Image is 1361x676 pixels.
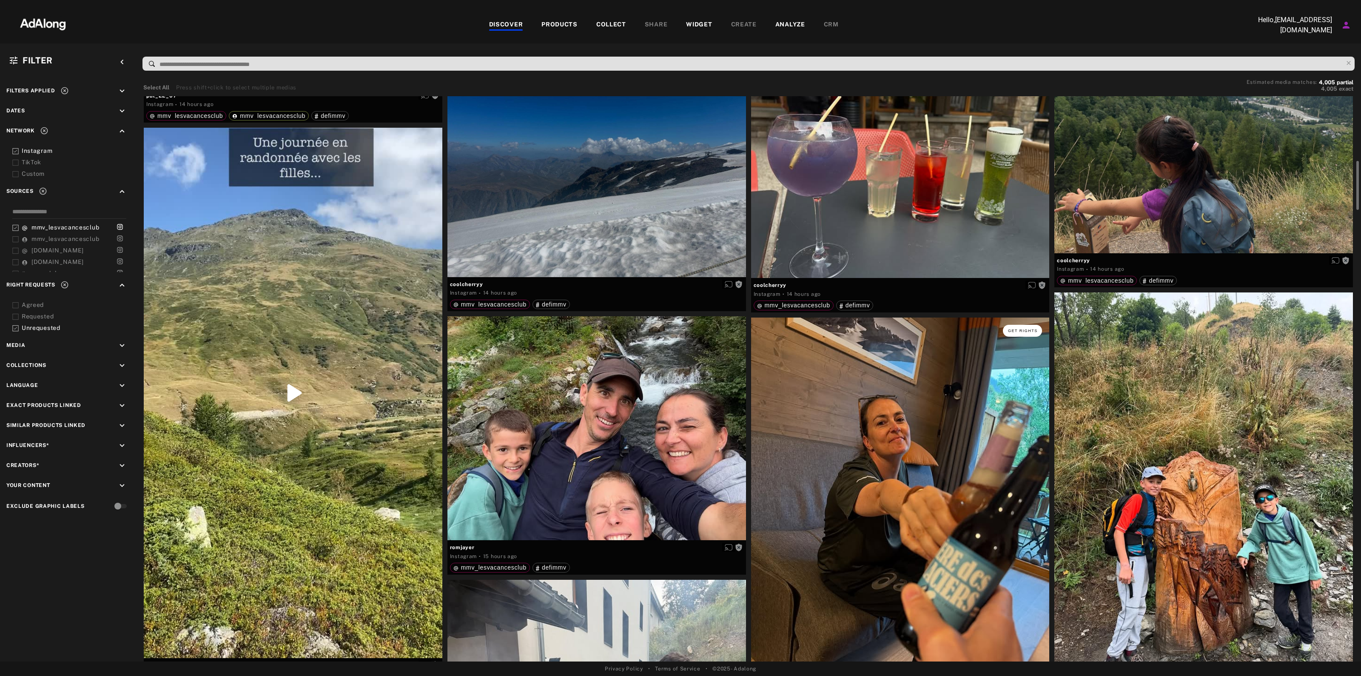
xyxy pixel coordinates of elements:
i: keyboard_arrow_down [117,106,127,116]
span: mmv_lesvacancesclub [461,564,527,571]
div: Instagram [1057,265,1084,273]
span: mmv_lesvacancesclub [157,112,223,119]
div: TikTok [22,158,130,167]
span: Rights not requested [735,281,743,287]
img: 63233d7d88ed69de3c212112c67096b6.png [6,11,80,36]
span: Exact Products Linked [6,402,81,408]
div: Instagram [450,289,477,297]
button: Enable diffusion on this media [1329,256,1342,265]
span: • [706,665,708,673]
button: Select All [143,83,169,92]
span: defimmv [321,112,345,119]
span: Your Content [6,482,50,488]
button: Get rights [1003,325,1042,337]
div: defimmv [840,302,870,308]
span: [DOMAIN_NAME] [31,247,84,254]
i: keyboard_arrow_down [117,461,127,470]
span: mmv_lesvacancesclub [240,112,305,119]
button: Enable diffusion on this media [722,280,735,289]
span: defimmv [846,302,870,309]
span: Rights not requested [1038,282,1046,288]
time: 2025-08-20T18:04:53.000Z [1090,266,1124,272]
span: 4,005 [1319,79,1335,86]
span: defimmv [542,564,567,571]
span: 4,005 [1321,86,1337,92]
span: mmv_lesvacancesclub [461,301,527,308]
div: mmv_lesvacancesclub [757,302,830,308]
button: 4,005exact [1247,85,1353,93]
i: keyboard_arrow_down [117,341,127,350]
div: ANALYZE [775,20,805,30]
div: mmv_lesvacancesclub [1060,278,1133,284]
i: keyboard_arrow_down [117,441,127,450]
div: WIDGET [686,20,712,30]
span: Right Requests [6,282,55,288]
div: CRM [824,20,839,30]
span: Creators* [6,462,39,468]
span: Network [6,128,35,134]
span: Collections [6,362,46,368]
i: keyboard_arrow_down [117,401,127,410]
span: mmv_lesvacancesclub [1068,277,1133,284]
span: Filter [23,55,53,66]
div: Instagram [450,553,477,560]
div: mmv_lesvacancesclub [150,113,223,119]
iframe: Chat Widget [1318,635,1361,676]
div: defimmv [315,113,345,119]
span: · [175,101,177,108]
span: romjayer [450,544,743,551]
a: Terms of Service [655,665,700,673]
span: Dates [6,108,25,114]
time: 2025-08-20T18:04:53.000Z [483,290,517,296]
div: defimmv [536,564,567,570]
p: Hello, [EMAIL_ADDRESS][DOMAIN_NAME] [1247,15,1332,35]
span: Estimated media matches: [1247,79,1317,85]
div: mmv_lesvacancesclub [453,301,527,307]
span: Media [6,342,26,348]
div: Agreed [22,301,130,309]
time: 2025-08-20T18:02:17.000Z [787,291,821,297]
span: Language [6,382,38,388]
span: Rights not requested [735,544,743,550]
i: keyboard_arrow_down [117,361,127,370]
div: mmv_lesvacancesclub [232,113,305,119]
span: · [479,553,481,560]
span: Get rights [1008,329,1038,333]
i: keyboard_arrow_down [117,481,127,490]
div: CREATE [731,20,757,30]
time: 2025-08-20T18:40:06.000Z [179,101,214,107]
span: defimmv [542,301,567,308]
span: Similar Products Linked [6,422,85,428]
span: mmv_lesvacancesclub [31,224,99,231]
span: maman1000volts [146,662,440,669]
div: defimmv [1143,278,1173,284]
i: keyboard_arrow_up [117,281,127,290]
button: Account settings [1339,18,1353,32]
div: SHARE [645,20,668,30]
span: mmv_lesvacancesclub [31,235,99,242]
div: Unrequested [22,324,130,332]
i: keyboard_arrow_down [117,86,127,96]
div: Instagram [22,146,130,155]
button: Enable diffusion on this media [419,661,431,670]
div: mmv_lesvacancesclub [453,564,527,570]
span: coolcherryy [754,281,1047,289]
div: PRODUCTS [541,20,578,30]
div: DISCOVER [489,20,523,30]
time: 2025-08-20T17:25:14.000Z [483,553,517,559]
i: keyboard_arrow_left [117,57,127,67]
button: 4,005partial [1319,80,1353,85]
i: keyboard_arrow_down [117,421,127,430]
i: keyboard_arrow_down [117,381,127,390]
span: · [479,290,481,297]
div: Requested [22,312,130,321]
div: Widget de chat [1318,635,1361,676]
span: • [648,665,650,673]
span: Rights not requested [431,92,439,98]
div: defimmv [536,301,567,307]
button: Enable diffusion on this media [1025,281,1038,289]
span: · [1086,266,1088,273]
span: © 2025 - Adalong [712,665,756,673]
span: coolcherryy [450,281,743,288]
div: COLLECT [596,20,626,30]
